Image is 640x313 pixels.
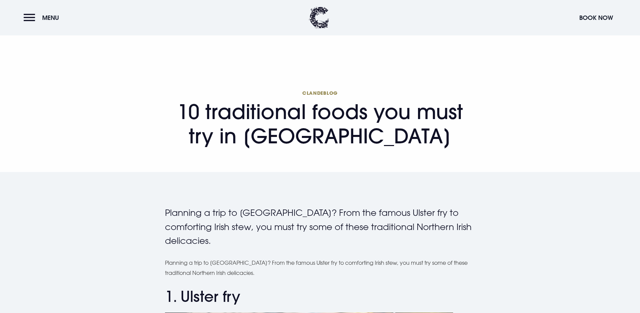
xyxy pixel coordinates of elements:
[309,7,329,29] img: Clandeboye Lodge
[165,90,475,96] span: Clandeblog
[576,10,616,25] button: Book Now
[42,14,59,22] span: Menu
[165,206,475,248] p: Planning a trip to [GEOGRAPHIC_DATA]? From the famous Ulster fry to comforting Irish stew, you mu...
[165,90,475,148] h1: 10 traditional foods you must try in [GEOGRAPHIC_DATA]
[165,288,475,306] h2: 1. Ulster fry
[24,10,62,25] button: Menu
[165,258,475,278] p: Planning a trip to [GEOGRAPHIC_DATA]? From the famous Ulster fry to comforting Irish stew, you mu...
